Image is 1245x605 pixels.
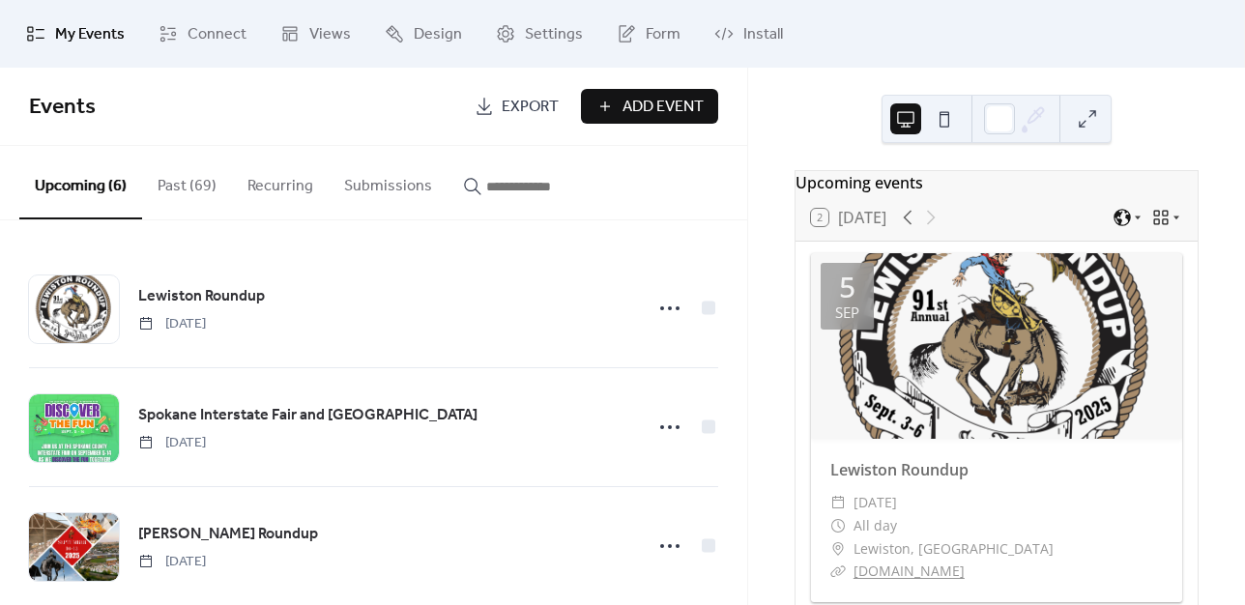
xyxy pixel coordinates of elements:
[854,537,1054,561] span: Lewiston, [GEOGRAPHIC_DATA]
[835,305,859,320] div: Sep
[370,8,477,60] a: Design
[309,23,351,46] span: Views
[830,560,846,583] div: ​
[55,23,125,46] span: My Events
[266,8,365,60] a: Views
[188,23,246,46] span: Connect
[854,514,897,537] span: All day
[138,523,318,546] span: [PERSON_NAME] Roundup
[138,403,478,428] a: Spokane Interstate Fair and [GEOGRAPHIC_DATA]
[830,537,846,561] div: ​
[854,562,965,580] a: [DOMAIN_NAME]
[602,8,695,60] a: Form
[830,514,846,537] div: ​
[19,146,142,219] button: Upcoming (6)
[839,273,855,302] div: 5
[743,23,783,46] span: Install
[138,284,265,309] a: Lewiston Roundup
[622,96,704,119] span: Add Event
[138,285,265,308] span: Lewiston Roundup
[12,8,139,60] a: My Events
[581,89,718,124] button: Add Event
[138,433,206,453] span: [DATE]
[142,146,232,217] button: Past (69)
[830,491,846,514] div: ​
[138,314,206,334] span: [DATE]
[646,23,680,46] span: Form
[854,491,897,514] span: [DATE]
[138,404,478,427] span: Spokane Interstate Fair and [GEOGRAPHIC_DATA]
[502,96,559,119] span: Export
[414,23,462,46] span: Design
[460,89,573,124] a: Export
[700,8,797,60] a: Install
[796,171,1198,194] div: Upcoming events
[29,86,96,129] span: Events
[481,8,597,60] a: Settings
[232,146,329,217] button: Recurring
[329,146,448,217] button: Submissions
[144,8,261,60] a: Connect
[138,522,318,547] a: [PERSON_NAME] Roundup
[138,552,206,572] span: [DATE]
[525,23,583,46] span: Settings
[830,459,969,480] a: Lewiston Roundup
